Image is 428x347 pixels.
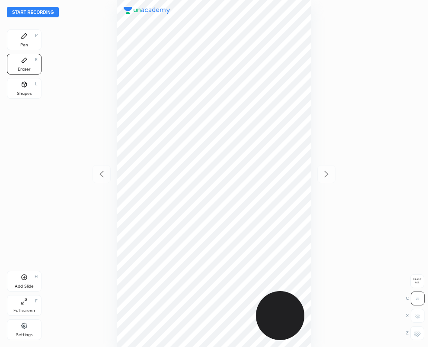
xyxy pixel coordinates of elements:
div: Add Slide [15,284,34,289]
div: C [406,292,425,305]
div: Full screen [13,308,35,313]
div: L [35,82,38,86]
div: Z [406,326,424,340]
div: F [35,299,38,303]
img: logo.38c385cc.svg [124,7,170,14]
div: H [35,275,38,279]
button: Start recording [7,7,59,17]
div: Shapes [17,91,32,96]
div: Settings [16,333,32,337]
div: Pen [20,43,28,47]
div: E [35,58,38,62]
div: P [35,33,38,38]
div: X [406,309,425,323]
div: Eraser [18,67,31,71]
span: Erase all [411,278,424,284]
